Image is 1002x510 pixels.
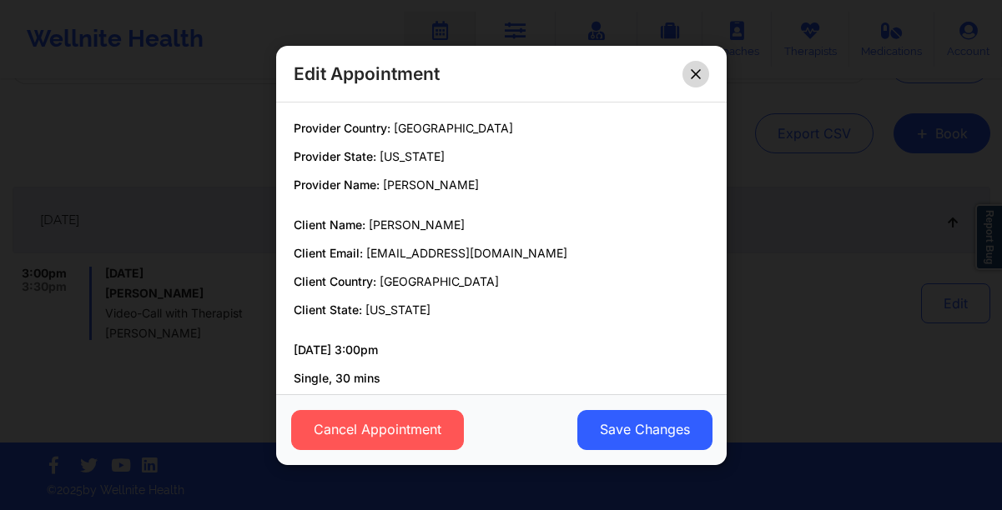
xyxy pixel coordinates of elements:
[294,245,709,262] p: Client Email:
[380,274,499,288] span: [GEOGRAPHIC_DATA]
[290,409,463,449] button: Cancel Appointment
[294,273,709,290] p: Client Country:
[380,149,445,163] span: [US_STATE]
[294,342,709,358] p: [DATE] 3:00pm
[369,217,465,232] span: [PERSON_NAME]
[294,217,709,233] p: Client Name:
[383,177,479,192] span: [PERSON_NAME]
[394,121,513,135] span: [GEOGRAPHIC_DATA]
[365,302,431,317] span: [US_STATE]
[577,409,712,449] button: Save Changes
[294,120,709,137] p: Provider Country:
[294,148,709,165] p: Provider State:
[294,62,440,85] h2: Edit Appointment
[294,177,709,193] p: Provider Name:
[366,246,567,260] span: [EMAIL_ADDRESS][DOMAIN_NAME]
[294,370,709,387] p: Single, 30 mins
[294,302,709,318] p: Client State:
